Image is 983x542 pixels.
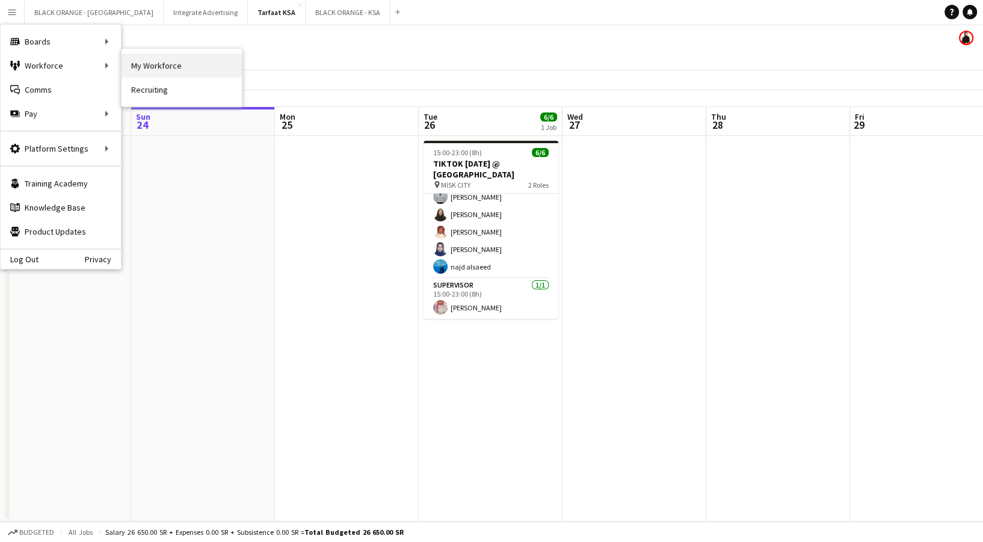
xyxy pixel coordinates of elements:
div: Boards [1,29,121,54]
span: Mon [280,111,295,122]
a: Log Out [1,254,39,264]
a: Training Academy [1,171,121,196]
span: Tue [424,111,437,122]
span: 2 Roles [528,180,549,189]
button: BLACK ORANGE - KSA [306,1,390,24]
div: Platform Settings [1,137,121,161]
span: 15:00-23:00 (8h) [433,148,482,157]
a: Product Updates [1,220,121,244]
app-card-role: Host/Hostess5/515:00-23:00 (8h)[PERSON_NAME][PERSON_NAME][PERSON_NAME][PERSON_NAME]najd alsaeed [424,168,558,279]
app-card-role: Supervisor1/115:00-23:00 (8h)[PERSON_NAME] [424,279,558,319]
span: 28 [709,118,726,132]
div: Workforce [1,54,121,78]
span: 24 [134,118,150,132]
button: Tarfaat KSA [248,1,306,24]
span: Fri [855,111,864,122]
span: 29 [853,118,864,132]
span: Budgeted [19,528,54,537]
button: BLACK ORANGE - [GEOGRAPHIC_DATA] [25,1,164,24]
span: MISK CITY [441,180,470,189]
span: 26 [422,118,437,132]
span: 25 [278,118,295,132]
a: Comms [1,78,121,102]
span: 6/6 [532,148,549,157]
span: Sun [136,111,150,122]
div: Salary 26 650.00 SR + Expenses 0.00 SR + Subsistence 0.00 SR = [105,528,404,537]
div: 1 Job [541,123,556,132]
a: My Workforce [122,54,242,78]
app-job-card: 15:00-23:00 (8h)6/6TIKTOK [DATE] @ [GEOGRAPHIC_DATA] MISK CITY2 RolesHost/Hostess5/515:00-23:00 (... [424,141,558,319]
span: All jobs [66,528,95,537]
a: Knowledge Base [1,196,121,220]
span: 6/6 [540,112,557,122]
span: 27 [565,118,583,132]
a: Privacy [85,254,121,264]
div: Pay [1,102,121,126]
h3: TIKTOK [DATE] @ [GEOGRAPHIC_DATA] [424,158,558,180]
button: Integrate Advertising [164,1,248,24]
button: Budgeted [6,526,56,539]
app-user-avatar: Zena Aboo Haibar [959,31,973,45]
a: Recruiting [122,78,242,102]
span: Thu [711,111,726,122]
span: Wed [567,111,583,122]
span: Total Budgeted 26 650.00 SR [304,528,404,537]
